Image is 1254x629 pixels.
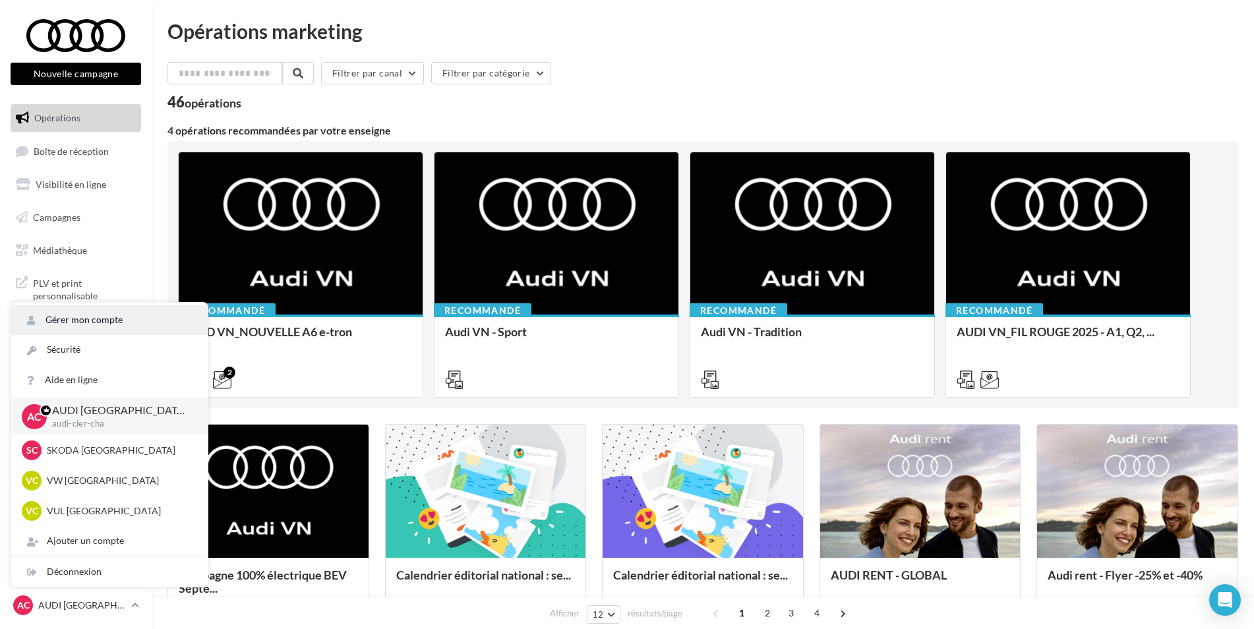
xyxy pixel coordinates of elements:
[1048,568,1203,582] span: Audi rent - Flyer -25% et -40%
[38,599,126,612] p: AUDI [GEOGRAPHIC_DATA]
[189,324,352,339] span: AUD VN_NOUVELLE A6 e-tron
[321,62,424,84] button: Filtrer par canal
[224,367,235,378] div: 2
[11,63,141,85] button: Nouvelle campagne
[945,303,1043,318] div: Recommandé
[1209,584,1241,616] div: Open Intercom Messenger
[628,607,682,620] span: résultats/page
[957,324,1154,339] span: AUDI VN_FIL ROUGE 2025 - A1, Q2, ...
[179,568,347,595] span: Campagne 100% électrique BEV Septe...
[781,603,802,624] span: 3
[167,95,241,109] div: 46
[33,244,87,255] span: Médiathèque
[33,212,80,223] span: Campagnes
[690,303,787,318] div: Recommandé
[11,557,208,587] div: Déconnexion
[11,593,141,618] a: AC AUDI [GEOGRAPHIC_DATA]
[8,171,144,198] a: Visibilité en ligne
[701,324,802,339] span: Audi VN - Tradition
[178,303,276,318] div: Recommandé
[431,62,551,84] button: Filtrer par catégorie
[17,599,30,612] span: AC
[11,305,208,335] a: Gérer mon compte
[593,609,604,620] span: 12
[8,237,144,264] a: Médiathèque
[434,303,531,318] div: Recommandé
[47,444,192,457] p: SKODA [GEOGRAPHIC_DATA]
[8,137,144,165] a: Boîte de réception
[757,603,778,624] span: 2
[185,97,241,109] div: opérations
[26,474,38,487] span: VC
[167,21,1238,41] div: Opérations marketing
[47,504,192,518] p: VUL [GEOGRAPHIC_DATA]
[8,204,144,231] a: Campagnes
[34,145,109,156] span: Boîte de réception
[34,112,80,123] span: Opérations
[47,474,192,487] p: VW [GEOGRAPHIC_DATA]
[11,335,208,365] a: Sécurité
[587,605,620,624] button: 12
[167,125,1238,136] div: 4 opérations recommandées par votre enseigne
[8,104,144,132] a: Opérations
[445,324,527,339] span: Audi VN - Sport
[26,444,38,457] span: SC
[806,603,827,624] span: 4
[52,418,187,430] p: audi-cler-cha
[33,274,136,303] span: PLV et print personnalisable
[731,603,752,624] span: 1
[27,409,42,424] span: AC
[8,269,144,308] a: PLV et print personnalisable
[613,568,788,582] span: Calendrier éditorial national : se...
[11,365,208,395] a: Aide en ligne
[11,526,208,556] div: Ajouter un compte
[550,607,580,620] span: Afficher
[831,568,947,582] span: AUDI RENT - GLOBAL
[26,504,38,518] span: VC
[396,568,571,582] span: Calendrier éditorial national : se...
[52,403,187,418] p: AUDI [GEOGRAPHIC_DATA]
[36,179,106,190] span: Visibilité en ligne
